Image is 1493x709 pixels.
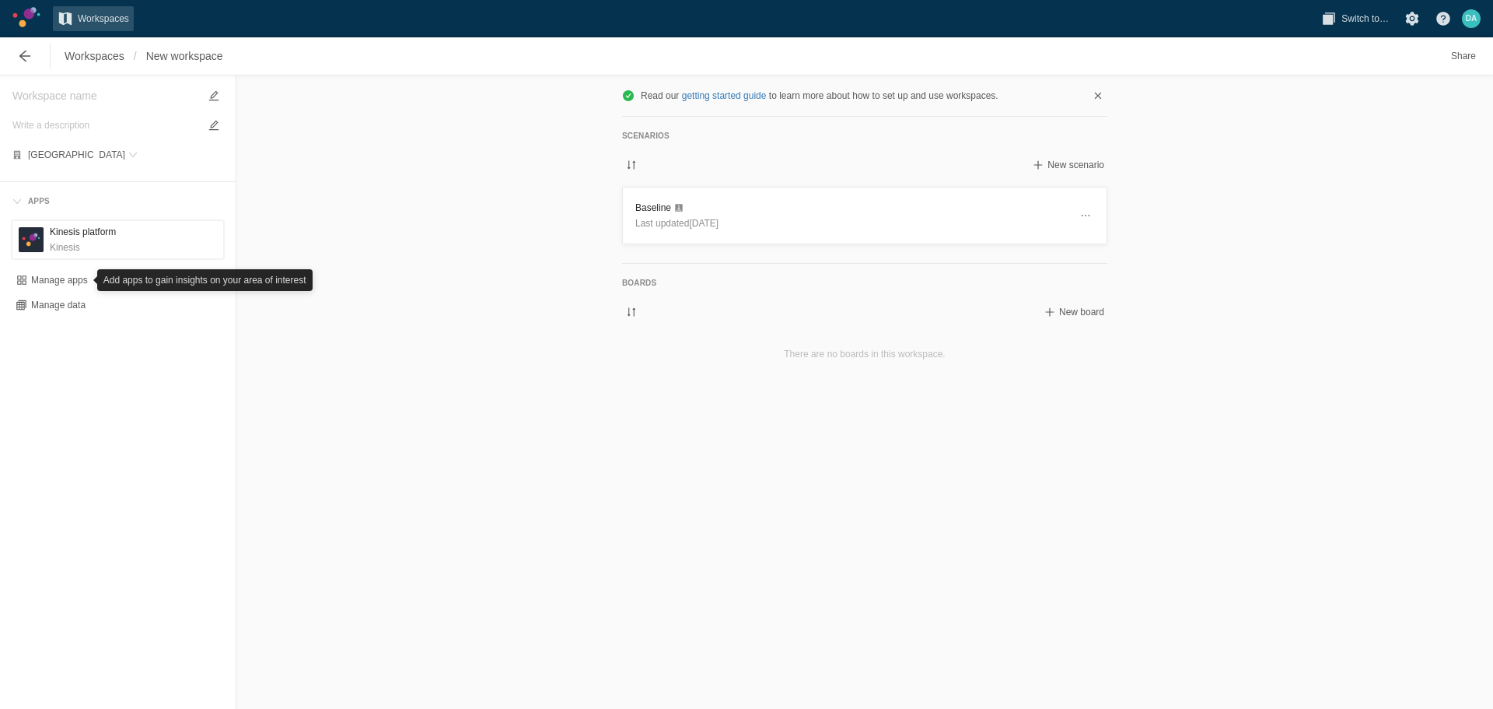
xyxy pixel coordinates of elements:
[622,187,1107,244] a: BaselineLast updated[DATE]
[129,44,142,68] span: /
[12,271,91,290] button: Manage apps
[784,349,945,360] span: There are no boards in this workspace.
[31,299,86,311] span: Manage data
[1059,306,1104,318] span: New board
[12,296,89,314] button: Manage data
[60,44,129,68] a: Workspaces
[1446,44,1481,68] button: Share
[78,11,129,26] span: Workspaces
[28,150,125,160] span: [GEOGRAPHIC_DATA]
[142,44,228,68] a: New workspace
[635,200,1069,216] h3: Baseline
[146,48,223,64] span: New workspace
[682,90,767,101] a: getting started guide
[50,240,116,255] p: Kinesis
[622,276,1107,290] h5: Boards
[1029,156,1107,174] button: New scenario
[65,48,124,64] span: Workspaces
[1451,48,1476,64] span: Share
[60,44,228,68] nav: Breadcrumb
[622,129,1107,143] h5: Scenarios
[22,195,50,209] div: Apps
[1462,9,1481,28] div: DA
[6,188,229,215] div: Apps
[1341,11,1389,26] span: Switch to…
[31,274,88,286] div: Manage apps
[53,6,134,31] a: Workspaces
[12,221,223,258] div: KKinesis logoKinesis platformKinesis
[1316,6,1393,31] button: Switch to…
[50,224,116,240] h3: Kinesis platform
[97,269,313,291] div: Add apps to gain insights on your area of interest
[1047,159,1104,171] span: New scenario
[1040,303,1107,321] button: New board
[635,218,719,229] span: Last updated [DATE]
[635,88,1089,104] div: Read our to learn more about how to set up and use workspaces.
[28,147,138,163] button: [GEOGRAPHIC_DATA]
[19,227,44,252] div: K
